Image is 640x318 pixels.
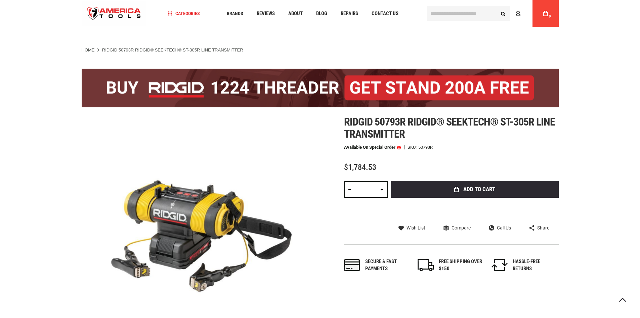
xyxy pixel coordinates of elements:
iframe: Secure express checkout frame [390,200,560,219]
span: Categories [168,11,200,16]
a: Call Us [489,225,511,231]
span: Add to Cart [463,186,495,192]
span: Compare [452,225,471,230]
span: About [288,11,303,16]
a: Wish List [398,225,425,231]
a: Brands [224,9,246,18]
span: Share [537,225,549,230]
a: Blog [313,9,330,18]
span: Ridgid 50793r ridgid® seektech® st-305r line transmitter [344,115,555,140]
strong: RIDGID 50793R RIDGID® SEEKTECH® ST-305R LINE TRANSMITTER [102,47,243,52]
a: Categories [165,9,203,18]
button: Add to Cart [391,181,559,198]
button: Search [497,7,510,20]
iframe: LiveChat chat widget [546,297,640,318]
span: Contact Us [372,11,398,16]
p: Available on Special Order [344,145,401,150]
a: Contact Us [369,9,401,18]
img: America Tools [82,1,147,26]
div: FREE SHIPPING OVER $150 [439,258,482,273]
span: Blog [316,11,327,16]
span: Brands [227,11,243,16]
img: shipping [418,259,434,271]
img: BOGO: Buy the RIDGID® 1224 Threader (26092), get the 92467 200A Stand FREE! [82,69,559,107]
img: returns [492,259,508,271]
span: Call Us [497,225,511,230]
a: Compare [443,225,471,231]
a: Repairs [338,9,361,18]
strong: SKU [408,145,418,149]
div: Secure & fast payments [365,258,409,273]
a: Reviews [254,9,278,18]
span: Reviews [257,11,275,16]
span: 0 [549,14,551,18]
a: About [285,9,306,18]
a: store logo [82,1,147,26]
span: $1,784.53 [344,163,376,172]
a: Home [82,47,95,53]
span: Repairs [341,11,358,16]
img: payments [344,259,360,271]
div: 50793R [418,145,433,149]
div: HASSLE-FREE RETURNS [513,258,556,273]
span: Wish List [407,225,425,230]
